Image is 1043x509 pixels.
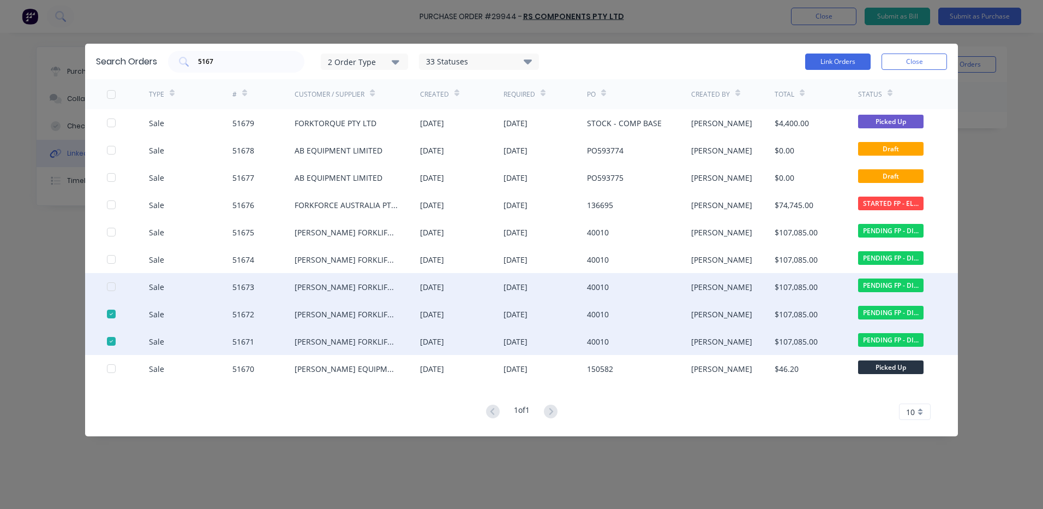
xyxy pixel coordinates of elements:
[858,333,924,347] span: PENDING FP - DI...
[149,281,164,293] div: Sale
[775,172,794,184] div: $0.00
[232,336,254,347] div: 51671
[232,117,254,129] div: 51679
[691,254,752,265] div: [PERSON_NAME]
[232,172,254,184] div: 51677
[858,360,924,374] span: Picked Up
[232,363,254,375] div: 51670
[420,172,444,184] div: [DATE]
[858,251,924,265] span: PENDING FP - DI...
[295,227,398,238] div: [PERSON_NAME] FORKLIFT SERVICES - [GEOGRAPHIC_DATA]
[420,227,444,238] div: [DATE]
[691,281,752,293] div: [PERSON_NAME]
[419,56,538,68] div: 33 Statuses
[858,197,924,210] span: STARTED FP - EL...
[805,54,871,70] button: Link Orders
[420,254,444,265] div: [DATE]
[295,336,398,347] div: [PERSON_NAME] FORKLIFT SERVICES - [GEOGRAPHIC_DATA]
[775,145,794,156] div: $0.00
[197,56,287,67] input: Search orders...
[420,336,444,347] div: [DATE]
[858,90,882,99] div: Status
[587,363,613,375] div: 150582
[420,363,444,375] div: [DATE]
[420,145,444,156] div: [DATE]
[149,309,164,320] div: Sale
[691,145,752,156] div: [PERSON_NAME]
[420,117,444,129] div: [DATE]
[295,172,382,184] div: AB EQUIPMENT LIMITED
[149,145,164,156] div: Sale
[858,142,924,156] span: Draft
[149,172,164,184] div: Sale
[514,404,530,420] div: 1 of 1
[775,227,818,238] div: $107,085.00
[775,117,809,129] div: $4,400.00
[691,363,752,375] div: [PERSON_NAME]
[295,145,382,156] div: AB EQUIPMENT LIMITED
[503,199,528,211] div: [DATE]
[232,90,237,99] div: #
[503,309,528,320] div: [DATE]
[503,90,535,99] div: Required
[295,309,398,320] div: [PERSON_NAME] FORKLIFT SERVICES - [GEOGRAPHIC_DATA]
[587,90,596,99] div: PO
[691,199,752,211] div: [PERSON_NAME]
[420,281,444,293] div: [DATE]
[420,309,444,320] div: [DATE]
[775,90,794,99] div: Total
[420,199,444,211] div: [DATE]
[587,281,609,293] div: 40010
[858,224,924,238] span: PENDING FP - DI...
[503,281,528,293] div: [DATE]
[232,254,254,265] div: 51674
[775,309,818,320] div: $107,085.00
[149,117,164,129] div: Sale
[691,117,752,129] div: [PERSON_NAME]
[420,90,449,99] div: Created
[882,54,947,70] button: Close
[503,172,528,184] div: [DATE]
[232,227,254,238] div: 51675
[691,172,752,184] div: [PERSON_NAME]
[775,363,799,375] div: $46.20
[775,199,813,211] div: $74,745.00
[295,363,398,375] div: [PERSON_NAME] EQUIPMENT SALES
[295,281,398,293] div: [PERSON_NAME] FORKLIFT SERVICES - [GEOGRAPHIC_DATA]
[295,117,376,129] div: FORKTORQUE PTY LTD
[328,56,401,67] div: 2 Order Type
[775,336,818,347] div: $107,085.00
[587,199,613,211] div: 136695
[149,90,164,99] div: TYPE
[858,306,924,319] span: PENDING FP - DI...
[587,336,609,347] div: 40010
[503,227,528,238] div: [DATE]
[295,199,398,211] div: FORKFORCE AUSTRALIA PTY LTD
[587,172,624,184] div: PO593775
[149,363,164,375] div: Sale
[587,117,662,129] div: STOCK - COMP BASE
[503,117,528,129] div: [DATE]
[775,281,818,293] div: $107,085.00
[503,145,528,156] div: [DATE]
[321,54,408,70] button: 2 Order Type
[691,227,752,238] div: [PERSON_NAME]
[775,254,818,265] div: $107,085.00
[587,254,609,265] div: 40010
[691,336,752,347] div: [PERSON_NAME]
[232,145,254,156] div: 51678
[858,279,924,292] span: PENDING FP - DI...
[587,145,624,156] div: PO593774
[295,254,398,265] div: [PERSON_NAME] FORKLIFT SERVICES - [GEOGRAPHIC_DATA]
[587,227,609,238] div: 40010
[503,336,528,347] div: [DATE]
[858,169,924,183] span: Draft
[232,281,254,293] div: 51673
[149,227,164,238] div: Sale
[858,115,924,128] span: Picked Up
[232,199,254,211] div: 51676
[691,309,752,320] div: [PERSON_NAME]
[96,55,157,68] div: Search Orders
[149,336,164,347] div: Sale
[149,254,164,265] div: Sale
